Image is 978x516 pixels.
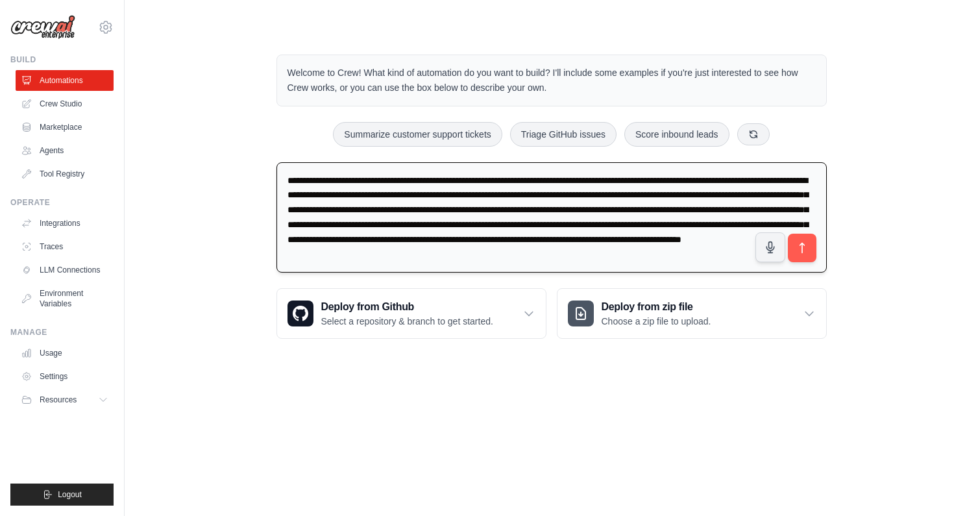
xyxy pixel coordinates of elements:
a: Automations [16,70,114,91]
div: Build [10,55,114,65]
img: Logo [10,15,75,40]
p: Choose a zip file to upload. [602,315,711,328]
iframe: Chat Widget [913,454,978,516]
button: Score inbound leads [624,122,729,147]
button: Summarize customer support tickets [333,122,502,147]
span: Resources [40,395,77,405]
a: Marketplace [16,117,114,138]
button: Logout [10,484,114,506]
div: Operate [10,197,114,208]
h3: Deploy from zip file [602,299,711,315]
a: LLM Connections [16,260,114,280]
a: Crew Studio [16,93,114,114]
a: Usage [16,343,114,363]
a: Tool Registry [16,164,114,184]
h3: Deploy from Github [321,299,493,315]
p: Welcome to Crew! What kind of automation do you want to build? I'll include some examples if you'... [287,66,816,95]
button: Resources [16,389,114,410]
a: Integrations [16,213,114,234]
a: Traces [16,236,114,257]
a: Settings [16,366,114,387]
p: Select a repository & branch to get started. [321,315,493,328]
a: Agents [16,140,114,161]
button: Triage GitHub issues [510,122,617,147]
span: Logout [58,489,82,500]
div: Manage [10,327,114,338]
a: Environment Variables [16,283,114,314]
